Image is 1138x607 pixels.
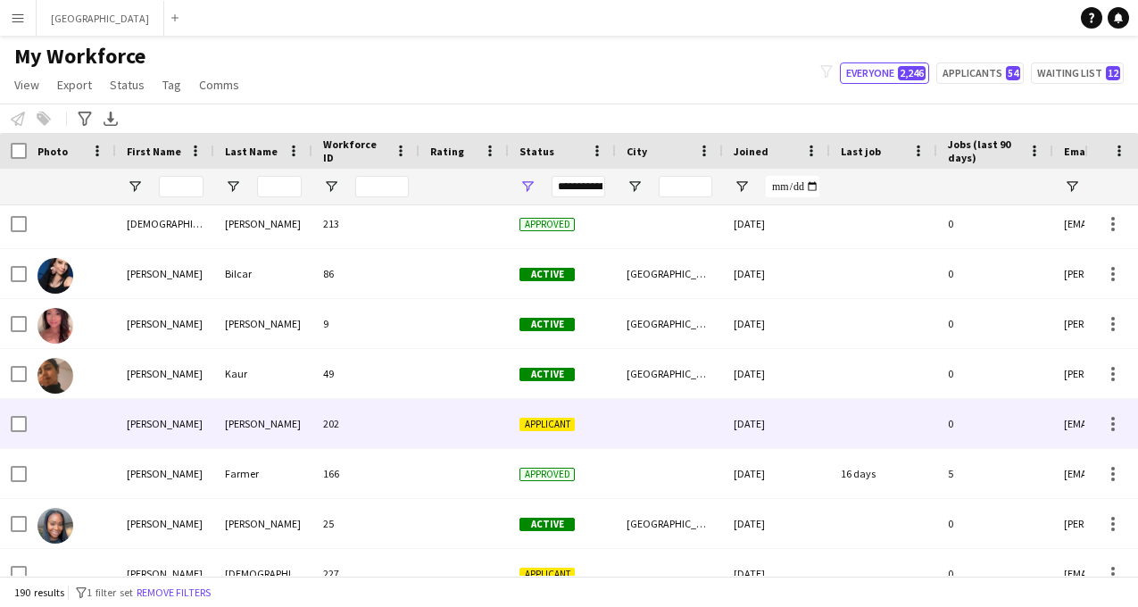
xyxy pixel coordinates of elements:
div: [PERSON_NAME] [214,499,312,548]
button: Remove filters [133,583,214,603]
button: Open Filter Menu [519,179,536,195]
span: Applicant [519,418,575,431]
div: 0 [937,399,1053,448]
div: 202 [312,399,419,448]
span: Status [110,77,145,93]
div: 5 [937,449,1053,498]
span: Last Name [225,145,278,158]
div: [DATE] [723,249,830,298]
span: View [14,77,39,93]
input: Workforce ID Filter Input [355,176,409,197]
span: Photo [37,145,68,158]
div: 213 [312,199,419,248]
img: Navpreet Kaur [37,358,73,394]
div: 49 [312,349,419,398]
div: 227 [312,549,419,598]
span: Tag [162,77,181,93]
div: [PERSON_NAME] [116,349,214,398]
div: 16 days [830,449,937,498]
img: Natasha Lowe [37,308,73,344]
button: Open Filter Menu [734,179,750,195]
div: Farmer [214,449,312,498]
button: Waiting list12 [1031,62,1124,84]
img: Nickesha McFarlane [37,508,73,544]
input: Joined Filter Input [766,176,819,197]
div: [PERSON_NAME] [116,549,214,598]
span: Approved [519,468,575,481]
button: Applicants54 [936,62,1024,84]
button: [GEOGRAPHIC_DATA] [37,1,164,36]
div: 0 [937,349,1053,398]
span: Active [519,268,575,281]
a: Export [50,73,99,96]
button: Open Filter Menu [323,179,339,195]
div: 166 [312,449,419,498]
span: Export [57,77,92,93]
div: [DEMOGRAPHIC_DATA] [116,199,214,248]
button: Open Filter Menu [627,179,643,195]
div: [DATE] [723,349,830,398]
span: 12 [1106,66,1120,80]
span: Active [519,518,575,531]
span: 54 [1006,66,1020,80]
button: Everyone2,246 [840,62,929,84]
span: Rating [430,145,464,158]
span: Comms [199,77,239,93]
div: 0 [937,249,1053,298]
span: First Name [127,145,181,158]
div: [PERSON_NAME] [116,449,214,498]
a: View [7,73,46,96]
a: Comms [192,73,246,96]
span: Status [519,145,554,158]
app-action-btn: Export XLSX [100,108,121,129]
div: [PERSON_NAME] [116,249,214,298]
div: 0 [937,199,1053,248]
input: First Name Filter Input [159,176,204,197]
span: Jobs (last 90 days) [948,137,1021,164]
div: [PERSON_NAME] [214,399,312,448]
div: Kaur [214,349,312,398]
div: [DATE] [723,449,830,498]
button: Open Filter Menu [1064,179,1080,195]
span: Email [1064,145,1092,158]
div: [DEMOGRAPHIC_DATA] [214,549,312,598]
div: [DATE] [723,399,830,448]
div: 9 [312,299,419,348]
span: Active [519,318,575,331]
div: [PERSON_NAME] [116,299,214,348]
a: Tag [155,73,188,96]
img: Natalie Bilcar [37,258,73,294]
div: Bilcar [214,249,312,298]
div: [GEOGRAPHIC_DATA] [616,499,723,548]
a: Status [103,73,152,96]
button: Open Filter Menu [225,179,241,195]
div: [PERSON_NAME] [116,499,214,548]
app-action-btn: Advanced filters [74,108,96,129]
div: 0 [937,549,1053,598]
span: Approved [519,218,575,231]
button: Open Filter Menu [127,179,143,195]
span: 1 filter set [87,586,133,599]
span: My Workforce [14,43,145,70]
input: City Filter Input [659,176,712,197]
div: [GEOGRAPHIC_DATA] [616,349,723,398]
div: [GEOGRAPHIC_DATA] [616,249,723,298]
div: 0 [937,299,1053,348]
span: Joined [734,145,768,158]
div: 0 [937,499,1053,548]
div: 25 [312,499,419,548]
div: [PERSON_NAME] [214,199,312,248]
div: [DATE] [723,199,830,248]
span: Applicant [519,568,575,581]
span: Workforce ID [323,137,387,164]
div: [DATE] [723,499,830,548]
div: [DATE] [723,549,830,598]
div: 86 [312,249,419,298]
span: 2,246 [898,66,926,80]
div: [PERSON_NAME] [214,299,312,348]
span: Last job [841,145,881,158]
span: City [627,145,647,158]
div: [DATE] [723,299,830,348]
input: Last Name Filter Input [257,176,302,197]
span: Active [519,368,575,381]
